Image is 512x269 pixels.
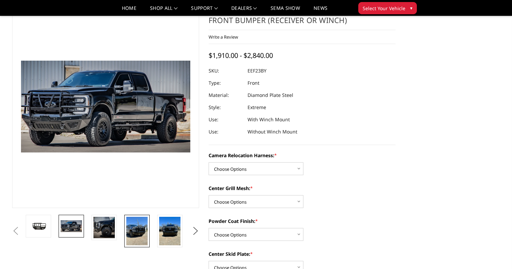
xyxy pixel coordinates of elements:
dd: Extreme [248,101,266,113]
img: 2023-2025 Ford F250-350 - T2 Series - Extreme Front Bumper (receiver or winch) [126,217,148,245]
button: Next [191,226,201,236]
a: Home [122,6,136,16]
img: 2023-2025 Ford F250-350 - T2 Series - Extreme Front Bumper (receiver or winch) [28,220,49,232]
span: Select Your Vehicle [363,5,405,12]
img: 2023-2025 Ford F250-350 - T2 Series - Extreme Front Bumper (receiver or winch) [61,220,82,232]
dt: Style: [209,101,242,113]
a: Support [191,6,218,16]
dd: EEF23BY [248,65,266,77]
button: Select Your Vehicle [358,2,417,14]
dt: Use: [209,126,242,138]
h1: [DATE]-[DATE] Ford F250-350 - T2 Series - Extreme Front Bumper (receiver or winch) [209,5,396,30]
span: $1,910.00 - $2,840.00 [209,51,273,60]
label: Powder Coat Finish: [209,218,396,225]
iframe: Chat Widget [478,236,512,269]
a: Write a Review [209,34,238,40]
dt: SKU: [209,65,242,77]
dd: Front [248,77,259,89]
a: 2023-2025 Ford F250-350 - T2 Series - Extreme Front Bumper (receiver or winch) [12,5,199,208]
span: ▾ [410,4,412,12]
a: News [314,6,327,16]
dt: Material: [209,89,242,101]
dd: Diamond Plate Steel [248,89,293,101]
label: Camera Relocation Harness: [209,152,396,159]
dd: Without Winch Mount [248,126,297,138]
img: 2023-2025 Ford F250-350 - T2 Series - Extreme Front Bumper (receiver or winch) [159,217,180,245]
button: Previous [10,226,21,236]
a: Dealers [231,6,257,16]
dt: Use: [209,113,242,126]
dt: Type: [209,77,242,89]
a: SEMA Show [271,6,300,16]
label: Center Grill Mesh: [209,185,396,192]
img: 2023-2025 Ford F250-350 - T2 Series - Extreme Front Bumper (receiver or winch) [93,217,115,238]
a: shop all [150,6,177,16]
dd: With Winch Mount [248,113,290,126]
label: Center Skid Plate: [209,250,396,257]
